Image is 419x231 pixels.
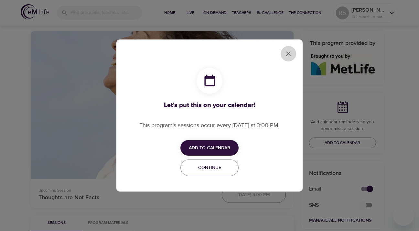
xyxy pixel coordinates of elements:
[180,140,239,156] button: Add to Calendar
[281,46,296,61] button: close
[185,164,234,172] span: Continue
[180,159,239,176] button: Continue
[139,121,280,130] p: This program's sessions occur every [DATE] at 3:00 PM.
[139,102,280,109] h3: Let's put this on your calendar!
[189,144,230,152] span: Add to Calendar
